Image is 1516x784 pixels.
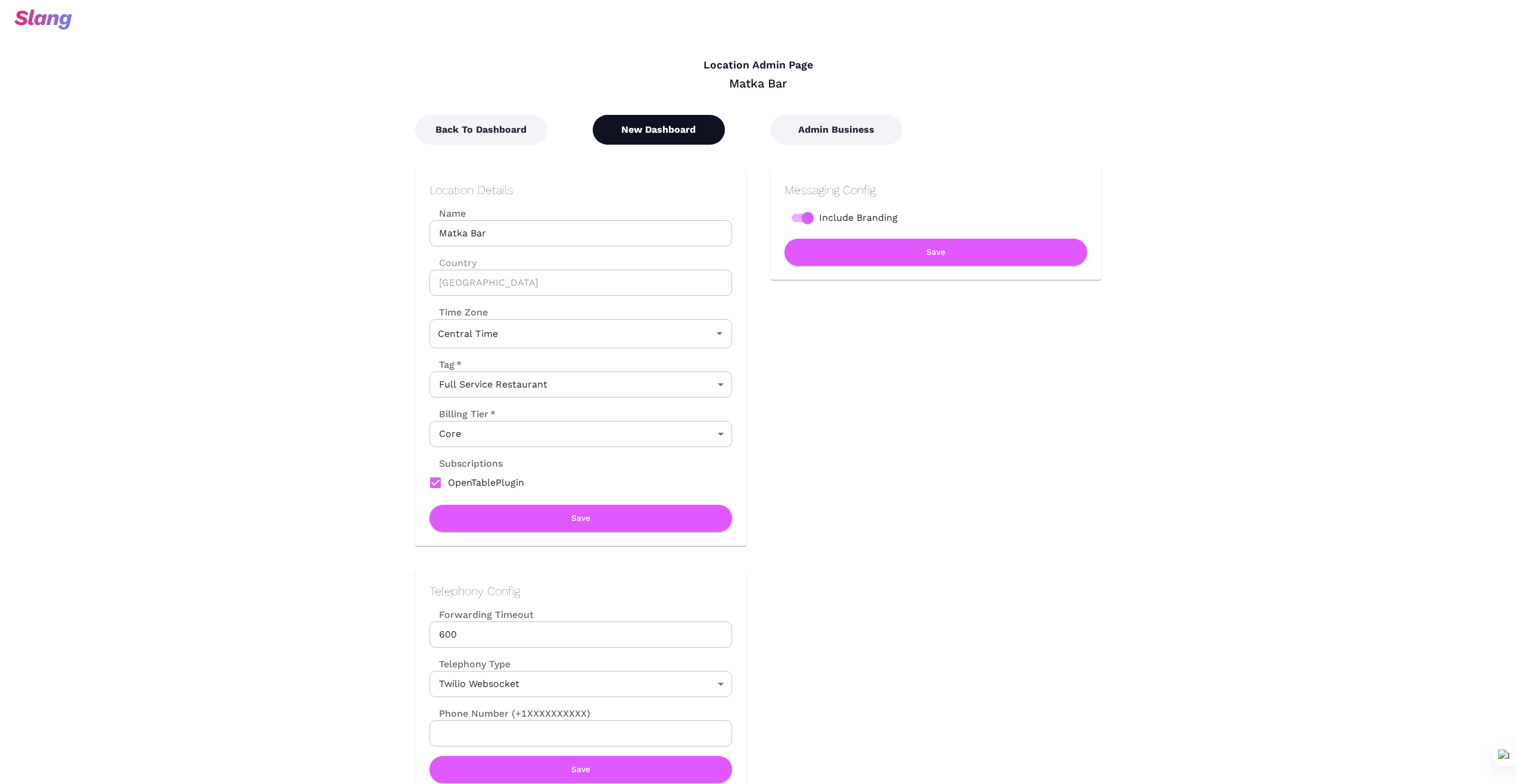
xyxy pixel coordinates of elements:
[429,505,732,532] button: Save
[770,115,902,145] button: Admin Business
[770,124,902,135] a: Admin Business
[429,305,732,319] label: Time Zone
[429,256,732,270] label: Country
[429,756,732,783] button: Save
[429,421,732,447] div: Core
[429,657,510,671] label: Telephony Type
[429,457,503,470] label: Subscriptions
[429,358,462,371] label: Tag
[415,115,547,145] button: Back To Dashboard
[429,183,732,197] h2: Location Details
[429,584,732,598] h2: Telephony Config
[448,476,524,490] span: OpenTablePlugin
[429,707,732,720] label: Phone Number (+1XXXXXXXXXX)
[415,59,1101,72] h4: Location Admin Page
[593,124,725,135] a: New Dashboard
[14,10,72,30] img: svg+xml;base64,PHN2ZyB3aWR0aD0iOTciIGhlaWdodD0iMzQiIHZpZXdCb3g9IjAgMCA5NyAzNCIgZmlsbD0ibm9uZSIgeG...
[593,115,725,145] button: New Dashboard
[429,371,732,398] div: Full Service Restaurant
[785,183,1087,197] h2: Messaging Config
[819,211,898,225] span: Include Branding
[429,671,732,697] div: Twilio Websocket
[415,76,1101,91] div: Matka Bar
[785,239,1087,266] button: Save
[415,124,547,135] a: Back To Dashboard
[711,325,728,342] button: Open
[429,608,732,621] label: Forwarding Timeout
[429,407,496,421] label: Billing Tier
[429,207,732,220] label: Name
